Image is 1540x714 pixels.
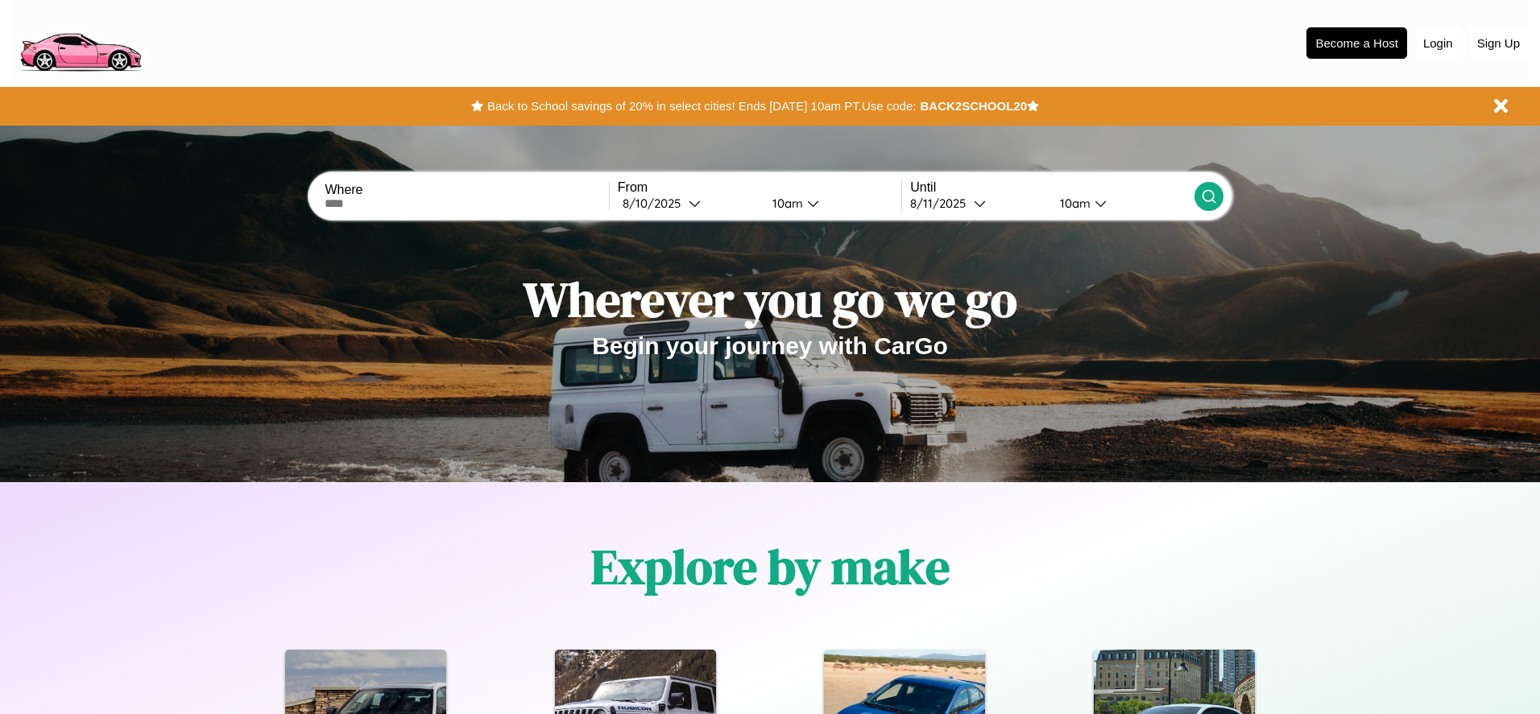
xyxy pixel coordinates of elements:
button: Sign Up [1469,28,1528,58]
div: 10am [764,196,807,211]
div: 8 / 10 / 2025 [623,196,689,211]
label: Where [325,183,608,197]
button: Become a Host [1306,27,1407,59]
button: 10am [760,195,901,212]
label: Until [910,180,1194,195]
div: 8 / 11 / 2025 [910,196,974,211]
button: 8/10/2025 [618,195,760,212]
button: 10am [1047,195,1194,212]
img: logo [12,8,148,76]
b: BACK2SCHOOL20 [920,99,1027,113]
h1: Explore by make [591,534,950,600]
label: From [618,180,901,195]
button: Login [1415,28,1461,58]
button: Back to School savings of 20% in select cities! Ends [DATE] 10am PT.Use code: [483,95,920,118]
div: 10am [1052,196,1095,211]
